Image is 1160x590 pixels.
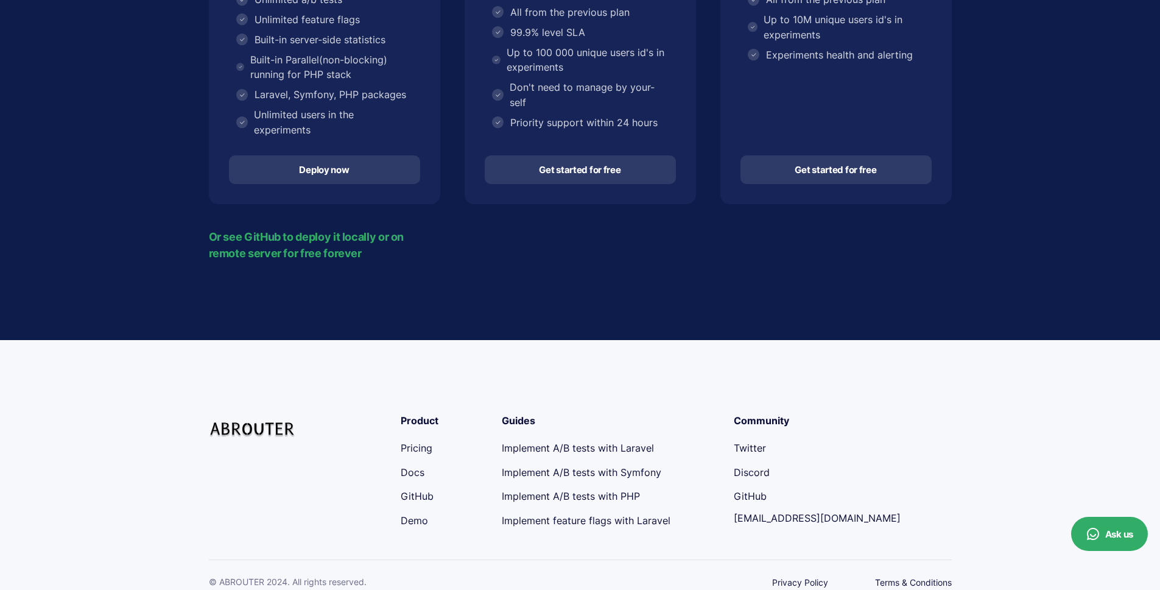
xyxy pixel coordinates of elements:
[492,115,669,130] li: Priority support within 24 hours
[875,577,952,588] a: Terms & Conditions
[492,45,669,76] li: Up to 100 000 unique users id's in experiments
[748,12,924,43] li: Up to 10M unique users id's in experiments
[209,229,440,261] a: Or see GitHub to deploy it locally or on remote server for free forever
[401,466,424,478] a: Docs
[502,490,640,502] a: Implement A/B tests with PHP
[492,80,669,110] li: Don't need to manage by your-self
[734,490,767,502] a: GitHub
[236,52,413,83] li: Built-in Parallel(non-blocking) running for PHP stack
[492,25,669,40] li: 99.9% level SLA
[209,229,430,261] span: Or see GitHub to deploy it locally or on remote server for free forever
[1071,517,1148,551] button: Ask us
[748,48,924,63] li: Experiments health and alerting
[502,466,661,478] a: Implement A/B tests with Symfony
[209,413,299,528] a: logo
[209,413,299,441] img: logo
[401,442,432,454] a: Pricing
[485,155,676,184] a: Get started for free
[492,5,669,20] li: All from the previous plan
[401,413,490,428] div: Product
[236,32,413,48] li: Built-in server-side statistics
[734,442,766,454] a: Twitter
[236,87,413,102] li: Laravel, Symfony, PHP packages
[502,514,670,527] a: Implement feature flags with Laravel
[734,512,901,524] a: [EMAIL_ADDRESS][DOMAIN_NAME]
[734,466,770,478] a: Discord
[772,577,828,588] a: Privacy Policy
[401,514,428,527] a: Demo
[502,413,722,428] div: Guides
[236,107,413,138] li: Unlimited users in the experiments
[209,575,367,589] div: © ABROUTER 2024. All rights reserved.
[236,12,413,27] li: Unlimited feature flags
[502,442,654,454] a: Implement A/B tests with Laravel
[229,155,420,184] a: Deploy now
[734,413,952,428] div: Community
[740,155,932,184] a: Get started for free
[401,490,434,502] a: GitHub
